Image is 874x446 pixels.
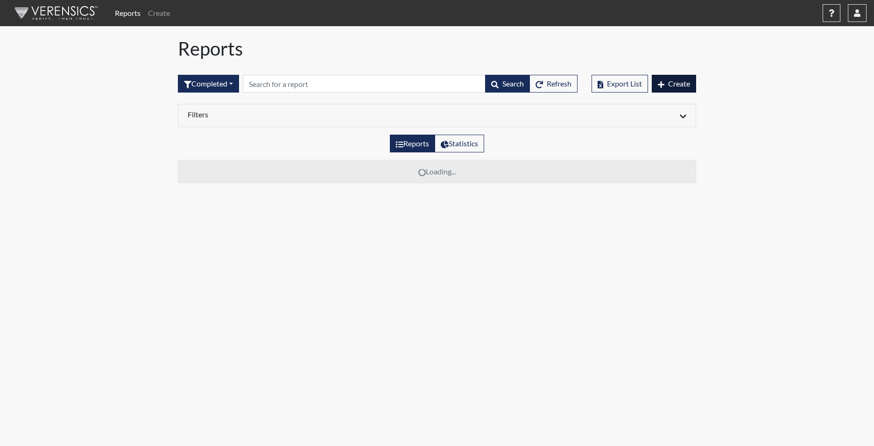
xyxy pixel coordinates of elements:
[652,75,696,93] button: Create
[178,75,239,93] button: Completed
[243,75,486,93] input: Search by Registration ID, Interview Number, or Investigation Name.
[435,135,484,152] label: View statistics about completed interviews
[592,75,648,93] button: Export List
[178,75,239,93] div: Filter by interview status
[390,135,435,152] label: View the list of reports
[485,75,530,93] button: Search
[188,110,430,119] h6: Filters
[178,37,696,60] h1: Reports
[668,79,690,88] span: Create
[547,79,571,88] span: Refresh
[181,110,693,121] div: Click to expand/collapse filters
[529,75,578,93] button: Refresh
[178,160,696,183] td: Loading...
[607,79,642,88] span: Export List
[111,4,144,22] a: Reports
[502,79,524,88] span: Search
[144,4,174,22] a: Create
